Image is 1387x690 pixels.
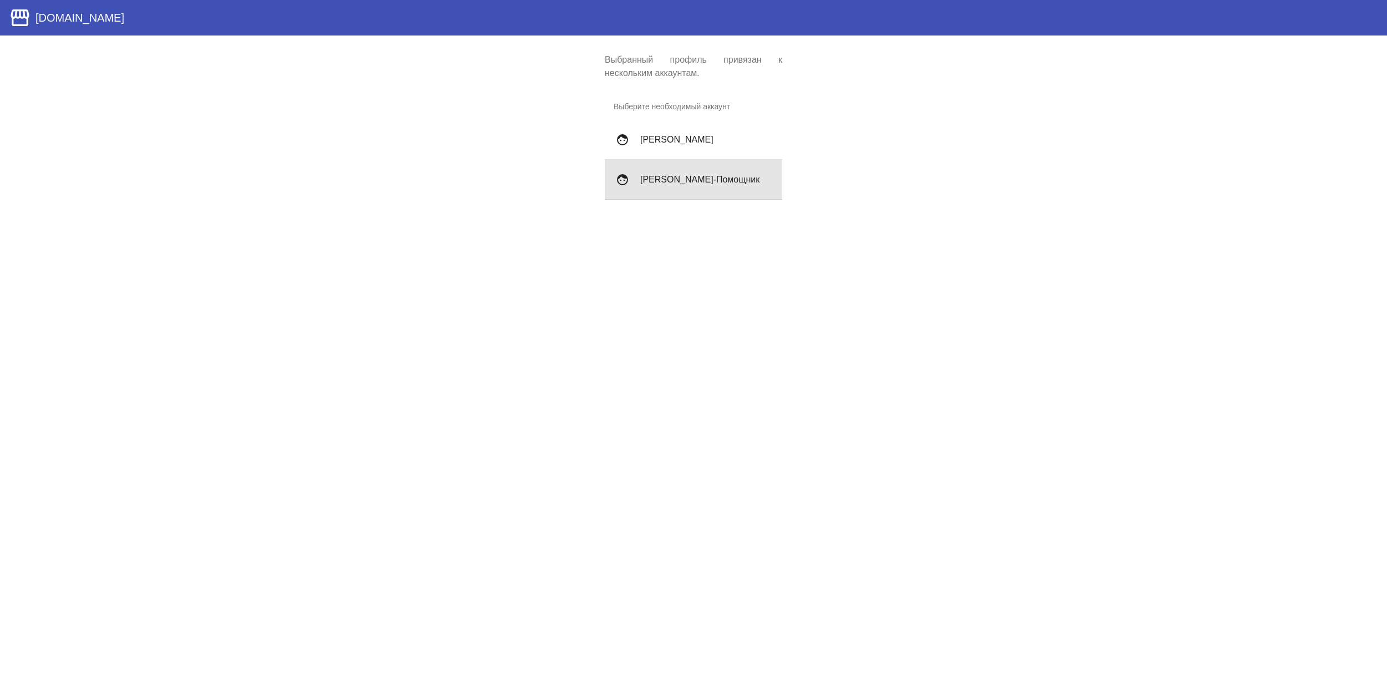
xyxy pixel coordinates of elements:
[640,175,773,185] h4: [PERSON_NAME]-Помощник
[9,7,124,29] a: [DOMAIN_NAME]
[605,53,782,80] p: Выбранный профиль привязан к нескольким аккаунтам.
[605,160,782,200] button: [PERSON_NAME]-Помощник
[605,93,782,120] h3: Выберите необходимый аккаунт
[9,7,31,29] mat-icon: storefront
[640,135,773,145] h4: [PERSON_NAME]
[605,120,782,160] button: [PERSON_NAME]
[614,131,631,149] mat-icon: face
[614,171,631,189] mat-icon: face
